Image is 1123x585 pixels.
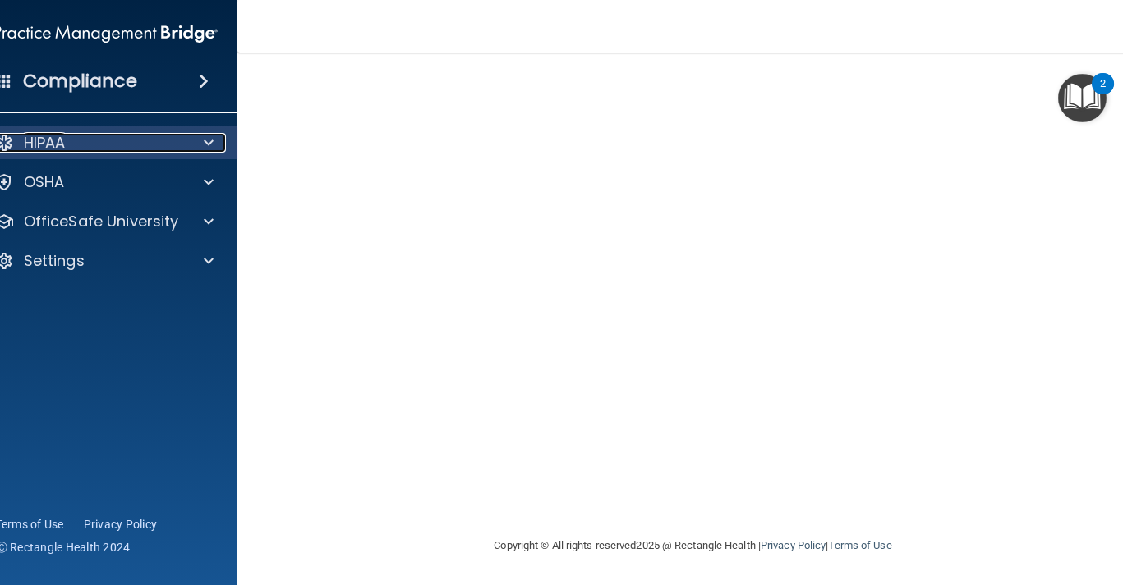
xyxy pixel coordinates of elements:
[23,70,137,93] h4: Compliance
[828,539,891,551] a: Terms of Use
[24,133,66,153] p: HIPAA
[394,519,993,572] div: Copyright © All rights reserved 2025 @ Rectangle Health | |
[24,251,85,271] p: Settings
[24,172,65,192] p: OSHA
[283,8,1104,513] iframe: infection-control-training
[24,212,179,231] p: OfficeSafe University
[761,539,826,551] a: Privacy Policy
[84,516,158,532] a: Privacy Policy
[1100,84,1106,105] div: 2
[1058,74,1107,122] button: Open Resource Center, 2 new notifications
